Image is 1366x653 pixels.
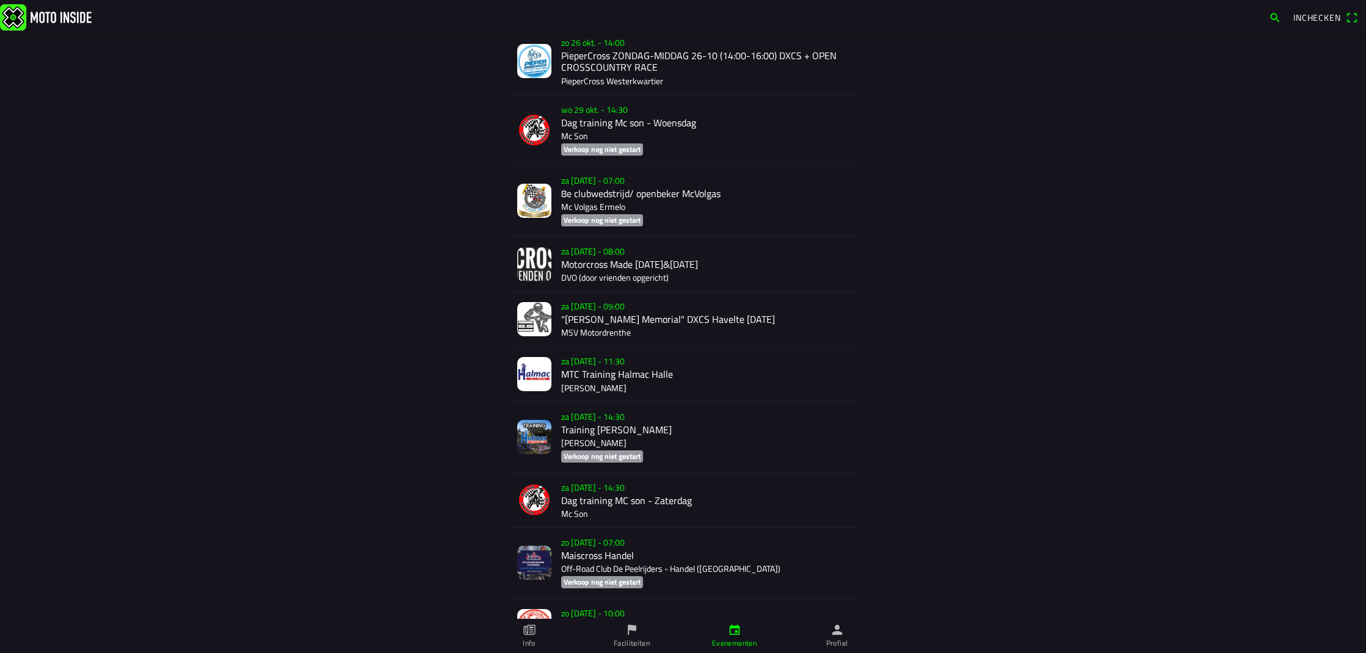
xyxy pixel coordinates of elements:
[830,623,844,637] ion-icon: person
[507,292,859,347] a: za [DATE] - 09:00"[PERSON_NAME] Memorial" DXCS Havelte [DATE]MSV Motordrenthe
[517,609,551,643] img: s4AcrYMSiCGV2JtRADuiX8iGqUdYBWZIKJSM0rGg.jpg
[614,638,650,649] ion-label: Faciliteiten
[517,302,551,336] img: eE8eKWaKS88NFqIiIaP78NkEVkCDkfHC0M11gaXO.jpg
[507,95,859,166] a: wo 29 okt. - 14:30Dag training Mc son - WoensdagMc SonVerkoop nog niet gestart
[507,402,859,473] a: za [DATE] - 14:30Training [PERSON_NAME][PERSON_NAME]Verkoop nog niet gestart
[517,546,551,580] img: w5xznwbrPMUGQxCx6SLC4sB6EgMurxnB4Y1T7tx4.png
[507,473,859,528] a: za [DATE] - 14:30Dag training MC son - ZaterdagMc Son
[517,420,551,454] img: N3lxsS6Zhak3ei5Q5MtyPEvjHqMuKUUTBqHB2i4g.png
[517,357,551,391] img: nUvh5JkSQmmW2HJEMSkwDJSJ4FfGRWewn1JIy8H7.jpg
[625,623,639,637] ion-icon: flag
[517,44,551,78] img: PdGukOrjLhVABmWOw5NEgetiR9AZ1knzJ8XSNrVB.jpeg
[826,638,848,649] ion-label: Profiel
[712,638,757,649] ion-label: Evenementen
[517,113,551,147] img: sfRBxcGZmvZ0K6QUyq9TbY0sbKJYVDoKWVN9jkDZ.png
[523,638,535,649] ion-label: Info
[517,483,551,517] img: sfRBxcGZmvZ0K6QUyq9TbY0sbKJYVDoKWVN9jkDZ.png
[1293,11,1341,24] span: Inchecken
[523,623,536,637] ion-icon: paper
[1287,7,1364,27] a: Incheckenqr scanner
[728,623,741,637] ion-icon: calendar
[507,347,859,402] a: za [DATE] - 11:30MTC Training Halmac Halle[PERSON_NAME]
[507,528,859,599] a: zo [DATE] - 07:00Maiscross HandelOff-Road Club De Peelrijders - Handel ([GEOGRAPHIC_DATA])Verkoop...
[517,184,551,218] img: 7FxbV3nNmk6slsxa6cqF39CKjtp7J7vemkNOEex7.jpg
[507,28,859,95] a: zo 26 okt. - 14:00PieperCross ZONDAG-MIDDAG 26-10 (14:00-16:00) DXCS + OPEN CROSSCOUNTRY RACEPiep...
[507,166,859,237] a: za [DATE] - 07:008e clubwedstrijd/ openbeker McVolgasMc Volgas ErmeloVerkoop nog niet gestart
[507,237,859,292] a: za [DATE] - 08:00Motorcross Made [DATE]&[DATE]DVO (door vrienden opgericht)
[517,247,551,281] img: Ajuuv2dJ5KCCCkfeHS2XUGbxoLNdg0NyHyvyFlZp.png
[1263,7,1287,27] a: search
